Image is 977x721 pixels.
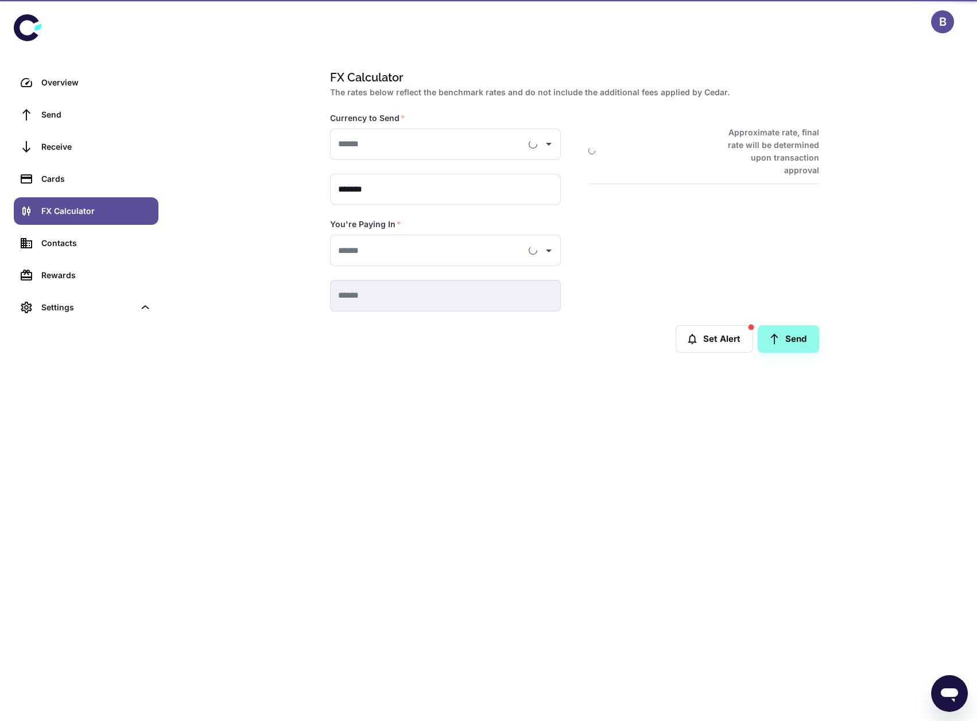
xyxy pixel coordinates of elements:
a: Overview [14,69,158,96]
button: B [931,10,954,33]
a: Receive [14,133,158,161]
a: Rewards [14,262,158,289]
a: Send [14,101,158,128]
div: Overview [41,76,152,89]
a: FX Calculator [14,197,158,225]
label: Currency to Send [330,112,405,124]
div: Settings [41,301,134,314]
button: Open [541,243,557,259]
div: Settings [14,294,158,321]
div: Contacts [41,237,152,250]
div: Receive [41,141,152,153]
h6: Approximate rate, final rate will be determined upon transaction approval [715,126,819,177]
button: Set Alert [676,325,753,353]
div: FX Calculator [41,205,152,217]
label: You're Paying In [330,219,401,230]
a: Send [758,325,819,353]
h1: FX Calculator [330,69,815,86]
iframe: Button to launch messaging window, conversation in progress [931,675,968,712]
a: Contacts [14,229,158,257]
div: Send [41,108,152,121]
button: Open [541,136,557,152]
div: Rewards [41,269,152,282]
div: Cards [41,173,152,185]
a: Cards [14,165,158,193]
